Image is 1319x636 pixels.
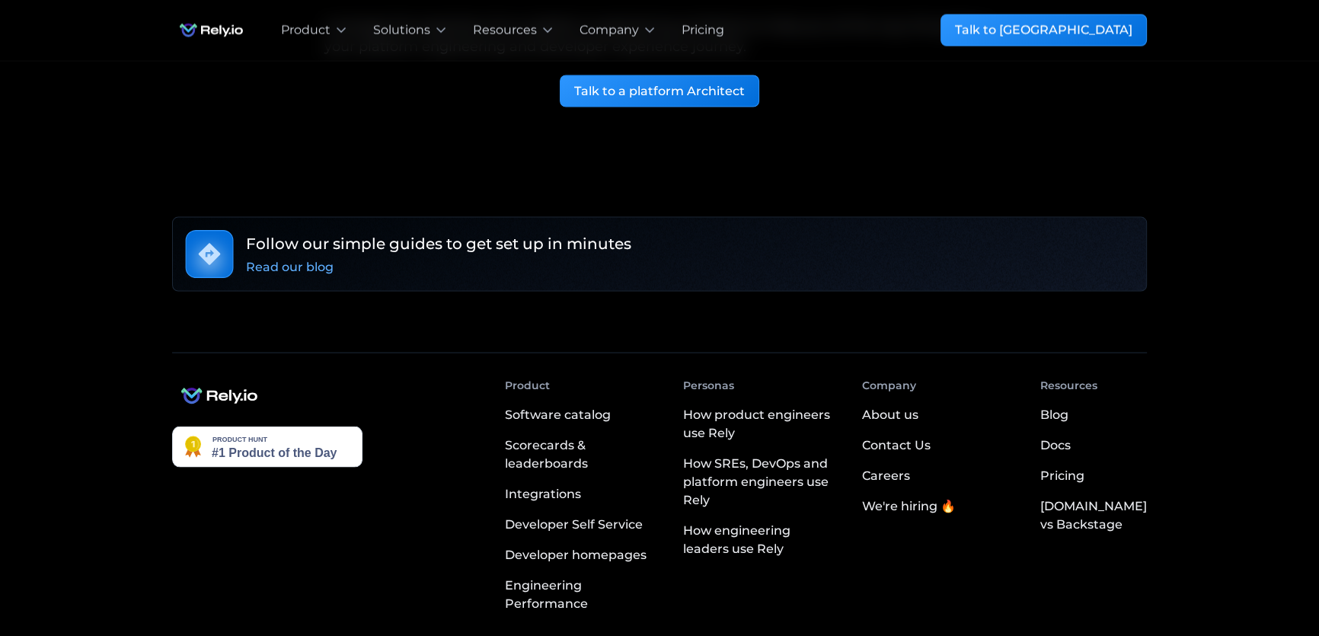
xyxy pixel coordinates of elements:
a: Blog [1040,400,1068,430]
a: Engineering Performance [505,570,659,619]
div: Blog [1040,406,1068,424]
div: How SREs, DevOps and platform engineers use Rely [683,455,837,510]
div: Developer Self Service [505,516,643,534]
img: Rely.io - The developer portal with an AI assistant you can speak with | Product Hunt [172,427,362,468]
div: Company [862,378,916,394]
div: Developer homepages [505,546,647,564]
div: Resources [473,21,537,40]
a: Software catalog [505,400,659,430]
div: How engineering leaders use Rely [683,522,837,558]
div: Pricing [1040,467,1084,485]
a: Talk to a platform Architect [560,75,759,107]
a: Developer Self Service [505,510,659,540]
div: How product engineers use Rely [683,406,837,443]
a: home [172,15,251,46]
a: We're hiring 🔥 [862,491,956,522]
div: About us [862,406,918,424]
div: Personas [683,378,734,394]
div: Talk to [GEOGRAPHIC_DATA] [955,21,1132,40]
div: Resources [1040,378,1097,394]
div: We're hiring 🔥 [862,497,956,516]
a: Pricing [682,21,724,40]
a: How engineering leaders use Rely [683,516,837,564]
a: Docs [1040,430,1071,461]
a: Scorecards & leaderboards [505,430,659,479]
div: [DOMAIN_NAME] vs Backstage [1040,497,1147,534]
div: Read our blog [246,258,334,276]
a: Contact Us [862,430,931,461]
div: Engineering Performance [505,577,659,613]
div: Talk to a platform Architect [574,82,745,101]
a: [DOMAIN_NAME] vs Backstage [1040,491,1147,540]
div: Product [281,21,331,40]
div: Company [580,21,639,40]
a: Careers [862,461,910,491]
img: Rely.io logo [172,15,251,46]
div: Contact Us [862,436,931,455]
a: Follow our simple guides to get set up in minutesRead our blog [172,217,1147,292]
div: Scorecards & leaderboards [505,436,659,473]
h6: Follow our simple guides to get set up in minutes [246,232,631,255]
iframe: Chatbot [1218,535,1298,615]
div: Software catalog [505,406,611,424]
div: Careers [862,467,910,485]
div: Docs [1040,436,1071,455]
a: How SREs, DevOps and platform engineers use Rely [683,449,837,516]
a: Integrations [505,479,659,510]
div: Integrations [505,485,581,503]
div: Product [505,378,550,394]
a: Talk to [GEOGRAPHIC_DATA] [941,14,1147,46]
div: Solutions [373,21,430,40]
a: Pricing [1040,461,1084,491]
a: About us [862,400,918,430]
a: Developer homepages [505,540,659,570]
a: How product engineers use Rely [683,400,837,449]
